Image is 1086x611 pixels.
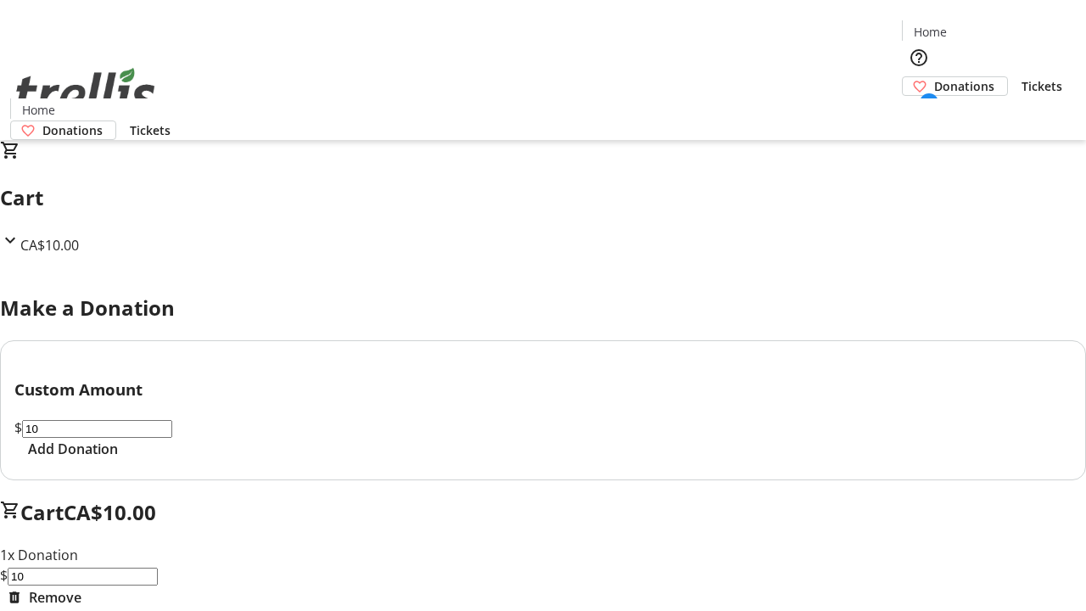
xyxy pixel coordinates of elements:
h3: Custom Amount [14,378,1072,401]
button: Help [902,41,936,75]
input: Donation Amount [22,420,172,438]
span: Home [22,101,55,119]
a: Tickets [116,121,184,139]
button: Add Donation [14,439,132,459]
span: Remove [29,587,81,608]
span: Home [914,23,947,41]
button: Cart [902,96,936,130]
span: Donations [934,77,994,95]
span: CA$10.00 [20,236,79,255]
a: Donations [902,76,1008,96]
span: $ [14,418,22,437]
a: Home [11,101,65,119]
span: Tickets [130,121,171,139]
a: Tickets [1008,77,1076,95]
span: CA$10.00 [64,498,156,526]
span: Tickets [1022,77,1062,95]
a: Home [903,23,957,41]
span: Add Donation [28,439,118,459]
input: Donation Amount [8,568,158,586]
span: Donations [42,121,103,139]
a: Donations [10,121,116,140]
img: Orient E2E Organization iFr263TEYm's Logo [10,49,161,134]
